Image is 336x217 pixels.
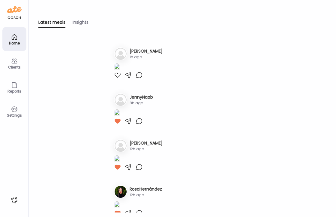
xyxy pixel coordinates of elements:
[130,146,163,152] div: 12h ago
[130,140,163,146] h3: [PERSON_NAME]
[130,186,162,192] h3: RosaHernández
[130,54,163,60] div: 1h ago
[4,89,25,93] div: Reports
[4,41,25,45] div: Home
[73,19,88,28] div: Insights
[115,94,127,106] img: bg-avatar-default.svg
[114,155,120,164] img: images%2FKctm46SuybbMQSXT8hwA8FvFJK03%2FASsg70zr4OGUWMv38zSA%2FADXtGyg8tqQKQEdNA87h_1080
[130,94,153,100] h3: JennyNaab
[115,48,127,60] img: bg-avatar-default.svg
[115,140,127,152] img: bg-avatar-default.svg
[4,65,25,69] div: Clients
[114,201,120,209] img: images%2FCONpOAmKNnOmveVlQf7BcAx5QfG3%2FC8eHIQmISN7ZgAR4aHev%2F4QrhCBWwDiw2ueNhhuFv_1080
[4,113,25,117] div: Settings
[114,63,120,72] img: images%2FSvn5Qe5nJCewKziEsdyIvX4PWjP2%2FWRKRDDDhpvwCjeW85x9H%2FjeONl959Fy9dJqxoTrsy_1080
[130,100,153,106] div: 8h ago
[130,192,162,198] div: 12h ago
[114,109,120,118] img: images%2Fd9afHR96GpVfOqYeocL59a100Dx1%2F0udoL3CvHD0G7hpqlXEy%2FKxzERiaSSxIVPCBSSHUq_1080
[115,186,127,198] img: avatars%2FCONpOAmKNnOmveVlQf7BcAx5QfG3
[130,48,163,54] h3: [PERSON_NAME]
[7,15,21,20] div: coach
[7,5,22,14] img: ate
[38,19,65,28] div: Latest meals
